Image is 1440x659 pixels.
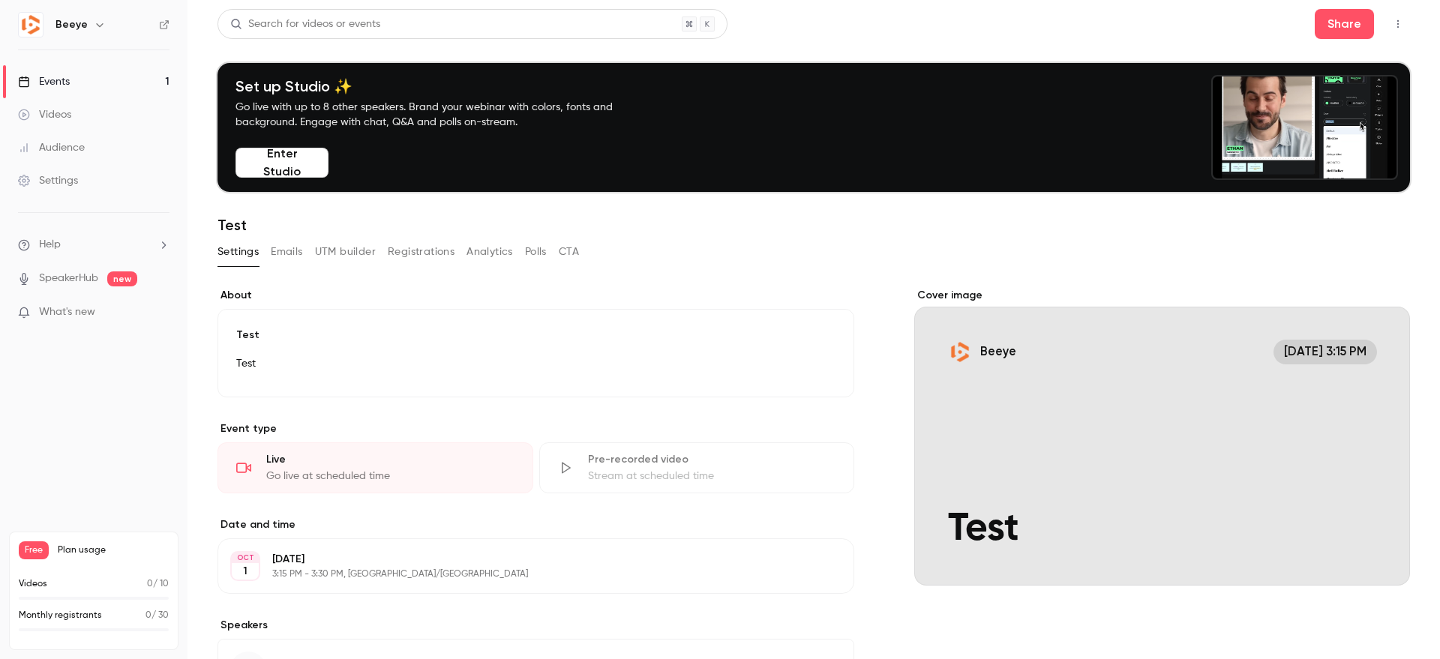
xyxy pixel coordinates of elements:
div: Events [18,74,70,89]
div: Go live at scheduled time [266,469,514,484]
p: Videos [19,577,47,591]
span: 0 [145,611,151,620]
p: / 30 [145,609,169,622]
span: Plan usage [58,544,169,556]
button: Analytics [466,240,513,264]
img: Beeye [19,13,43,37]
div: Stream at scheduled time [588,469,836,484]
p: Go live with up to 8 other speakers. Brand your webinar with colors, fonts and background. Engage... [235,100,648,130]
h1: Test [217,216,1410,234]
button: CTA [559,240,579,264]
button: Share [1315,9,1374,39]
span: Free [19,541,49,559]
span: new [107,271,137,286]
label: Date and time [217,517,854,532]
div: Videos [18,107,71,122]
label: Cover image [914,288,1410,303]
h4: Set up Studio ✨ [235,77,648,95]
p: [DATE] [272,552,775,567]
iframe: Noticeable Trigger [151,306,169,319]
label: Speakers [217,618,854,633]
div: Pre-recorded videoStream at scheduled time [539,442,855,493]
p: Monthly registrants [19,609,102,622]
div: Audience [18,140,85,155]
p: Event type [217,421,854,436]
p: 1 [243,564,247,579]
label: About [217,288,854,303]
p: 3:15 PM - 3:30 PM, [GEOGRAPHIC_DATA]/[GEOGRAPHIC_DATA] [272,568,775,580]
span: Help [39,237,61,253]
div: Pre-recorded video [588,452,836,467]
li: help-dropdown-opener [18,237,169,253]
div: LiveGo live at scheduled time [217,442,533,493]
p: Test [236,328,835,343]
button: Settings [217,240,259,264]
p: / 10 [147,577,169,591]
button: Enter Studio [235,148,328,178]
div: Search for videos or events [230,16,380,32]
span: What's new [39,304,95,320]
span: 0 [147,580,153,589]
button: Polls [525,240,547,264]
section: Cover image [914,288,1410,586]
p: Test [236,355,835,373]
div: Settings [18,173,78,188]
button: UTM builder [315,240,376,264]
button: Emails [271,240,302,264]
h6: Beeye [55,17,88,32]
div: OCT [232,553,259,563]
a: SpeakerHub [39,271,98,286]
button: Registrations [388,240,454,264]
div: Live [266,452,514,467]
